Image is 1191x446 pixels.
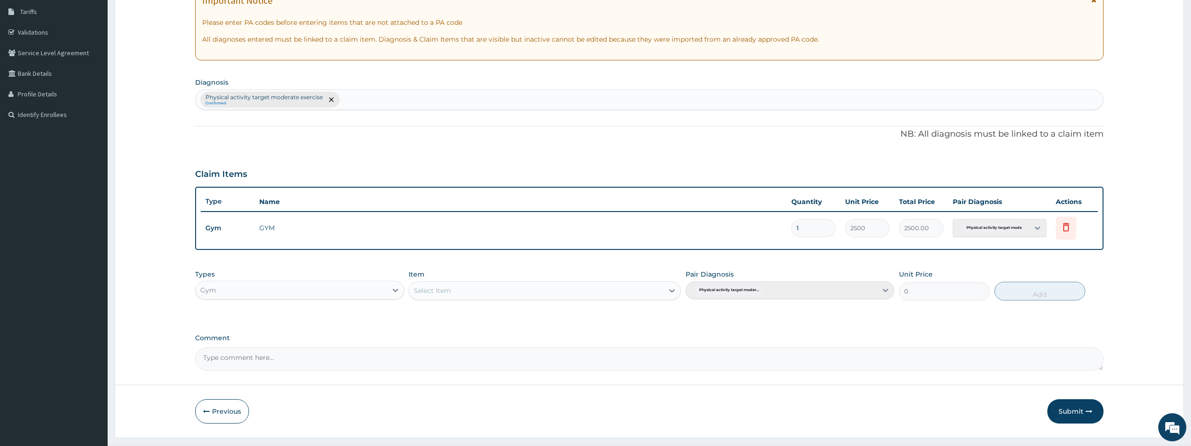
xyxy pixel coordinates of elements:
label: Pair Diagnosis [686,270,734,279]
h3: Claim Items [195,169,247,180]
button: Add [994,282,1085,300]
td: Gym [201,219,255,237]
th: Name [255,192,787,211]
span: We're online! [54,118,129,212]
span: Tariffs [20,7,37,16]
div: Chat with us now [49,52,157,65]
button: Previous [195,399,249,424]
p: Please enter PA codes before entering items that are not attached to a PA code [202,18,1096,27]
td: GYM [255,219,787,237]
div: Select Item [414,286,451,295]
th: Total Price [894,192,948,211]
th: Quantity [787,192,840,211]
button: Submit [1047,399,1103,424]
label: Types [195,271,215,278]
img: d_794563401_company_1708531726252_794563401 [17,47,38,70]
label: Item [409,270,424,279]
label: Unit Price [899,270,933,279]
th: Actions [1051,192,1098,211]
th: Type [201,193,255,210]
div: Gym [200,285,216,295]
th: Pair Diagnosis [948,192,1051,211]
label: Diagnosis [195,78,228,87]
p: NB: All diagnosis must be linked to a claim item [195,128,1103,140]
div: Minimize live chat window [153,5,176,27]
label: Comment [195,334,1103,342]
textarea: Type your message and hit 'Enter' [5,256,178,288]
p: All diagnoses entered must be linked to a claim item. Diagnosis & Claim Items that are visible bu... [202,35,1096,44]
th: Unit Price [840,192,894,211]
